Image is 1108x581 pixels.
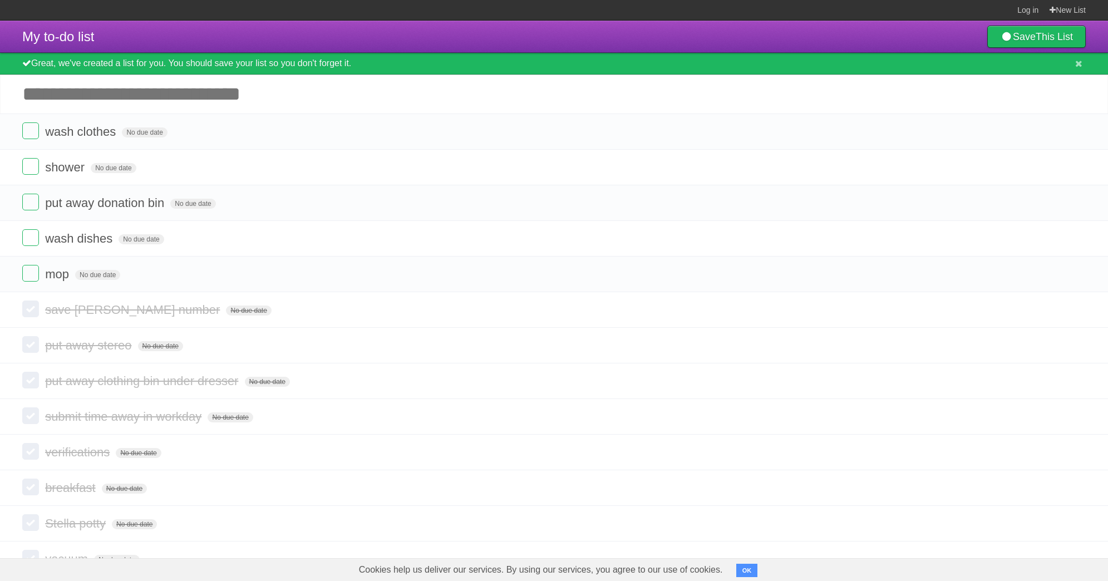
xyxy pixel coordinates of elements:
[45,410,204,424] span: submit time away in workday
[75,270,120,280] span: No due date
[94,555,139,565] span: No due date
[22,514,39,531] label: Done
[22,29,94,44] span: My to-do list
[45,125,119,139] span: wash clothes
[45,338,134,352] span: put away stereo
[245,377,290,387] span: No due date
[119,234,164,244] span: No due date
[122,127,167,137] span: No due date
[170,199,215,209] span: No due date
[22,301,39,317] label: Done
[116,448,161,458] span: No due date
[208,412,253,422] span: No due date
[226,306,271,316] span: No due date
[22,550,39,567] label: Done
[22,336,39,353] label: Done
[45,267,72,281] span: mop
[45,445,112,459] span: verifications
[22,372,39,388] label: Done
[45,160,87,174] span: shower
[138,341,183,351] span: No due date
[348,559,734,581] span: Cookies help us deliver our services. By using our services, you agree to our use of cookies.
[45,516,109,530] span: Stella potty
[22,265,39,282] label: Done
[91,163,136,173] span: No due date
[987,26,1086,48] a: SaveThis List
[112,519,157,529] span: No due date
[45,196,167,210] span: put away donation bin
[22,122,39,139] label: Done
[22,194,39,210] label: Done
[45,552,91,566] span: vacuum
[102,484,147,494] span: No due date
[22,229,39,246] label: Done
[45,481,99,495] span: breakfast
[22,158,39,175] label: Done
[45,374,241,388] span: put away clothing bin under dresser
[45,232,115,245] span: wash dishes
[1036,31,1073,42] b: This List
[22,479,39,495] label: Done
[22,407,39,424] label: Done
[45,303,223,317] span: save [PERSON_NAME] number
[736,564,758,577] button: OK
[22,443,39,460] label: Done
